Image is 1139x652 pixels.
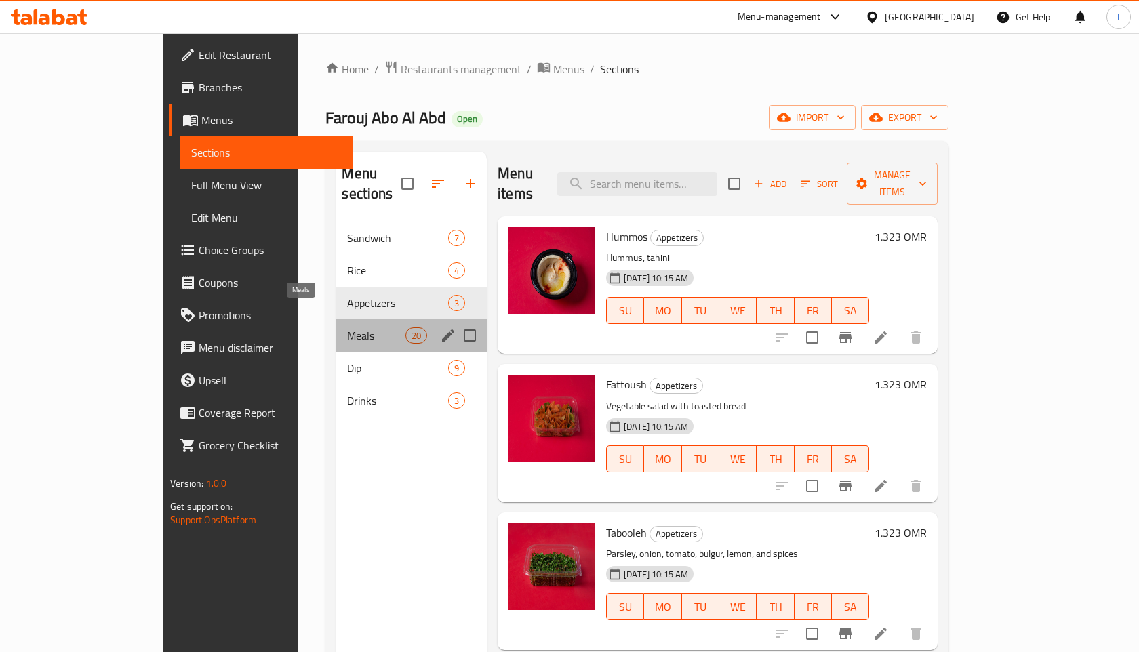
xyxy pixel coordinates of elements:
[449,297,464,310] span: 3
[651,230,703,245] span: Appetizers
[508,523,595,610] img: Tabooleh
[169,71,354,104] a: Branches
[606,249,869,266] p: Hummus, tahini
[650,526,702,542] span: Appetizers
[829,617,862,650] button: Branch-specific-item
[422,167,454,200] span: Sort sections
[644,593,681,620] button: MO
[449,264,464,277] span: 4
[191,209,343,226] span: Edit Menu
[606,226,647,247] span: Hummos
[829,470,862,502] button: Branch-specific-item
[606,374,647,394] span: Fattoush
[612,301,639,321] span: SU
[797,174,841,195] button: Sort
[801,176,838,192] span: Sort
[725,597,751,617] span: WE
[875,375,927,394] h6: 1.323 OMR
[720,169,748,198] span: Select section
[650,378,702,394] span: Appetizers
[448,295,465,311] div: items
[405,327,427,344] div: items
[719,297,757,324] button: WE
[873,478,889,494] a: Edit menu item
[725,449,751,469] span: WE
[719,445,757,472] button: WE
[606,546,869,563] p: Parsley, onion, tomato, bulgur, lemon, and spices
[180,136,354,169] a: Sections
[448,262,465,279] div: items
[832,297,869,324] button: SA
[448,230,465,246] div: items
[606,297,644,324] button: SU
[169,39,354,71] a: Edit Restaurant
[347,392,448,409] span: Drinks
[792,174,847,195] span: Sort items
[169,429,354,462] a: Grocery Checklist
[650,230,704,246] div: Appetizers
[347,230,448,246] div: Sandwich
[687,301,714,321] span: TU
[527,61,532,77] li: /
[347,360,448,376] div: Dip
[199,372,343,388] span: Upsell
[590,61,595,77] li: /
[448,360,465,376] div: items
[872,109,938,126] span: export
[336,216,487,422] nav: Menu sections
[199,307,343,323] span: Promotions
[169,364,354,396] a: Upsell
[606,445,644,472] button: SU
[725,301,751,321] span: WE
[170,474,203,492] span: Version:
[199,340,343,356] span: Menu disclaimer
[169,331,354,364] a: Menu disclaimer
[325,102,446,133] span: Farouj Abo Al Abd
[336,384,487,417] div: Drinks3
[618,420,694,433] span: [DATE] 10:15 AM
[757,593,794,620] button: TH
[748,174,792,195] button: Add
[837,597,864,617] span: SA
[606,523,647,543] span: Tabooleh
[795,593,832,620] button: FR
[752,176,788,192] span: Add
[650,526,703,542] div: Appetizers
[798,619,826,648] span: Select to update
[180,201,354,234] a: Edit Menu
[738,9,821,25] div: Menu-management
[798,472,826,500] span: Select to update
[650,301,676,321] span: MO
[201,112,343,128] span: Menus
[682,297,719,324] button: TU
[687,597,714,617] span: TU
[644,445,681,472] button: MO
[606,593,644,620] button: SU
[508,227,595,314] img: Hummos
[900,321,932,354] button: delete
[325,60,948,78] nav: breadcrumb
[769,105,856,130] button: import
[618,272,694,285] span: [DATE] 10:15 AM
[837,301,864,321] span: SA
[452,111,483,127] div: Open
[342,163,401,204] h2: Menu sections
[205,474,226,492] span: 1.0.0
[873,626,889,642] a: Edit menu item
[682,593,719,620] button: TU
[374,61,379,77] li: /
[199,242,343,258] span: Choice Groups
[762,301,788,321] span: TH
[757,445,794,472] button: TH
[191,144,343,161] span: Sections
[757,297,794,324] button: TH
[885,9,974,24] div: [GEOGRAPHIC_DATA]
[875,523,927,542] h6: 1.323 OMR
[861,105,948,130] button: export
[180,169,354,201] a: Full Menu View
[406,329,426,342] span: 20
[719,593,757,620] button: WE
[832,593,869,620] button: SA
[393,169,422,198] span: Select all sections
